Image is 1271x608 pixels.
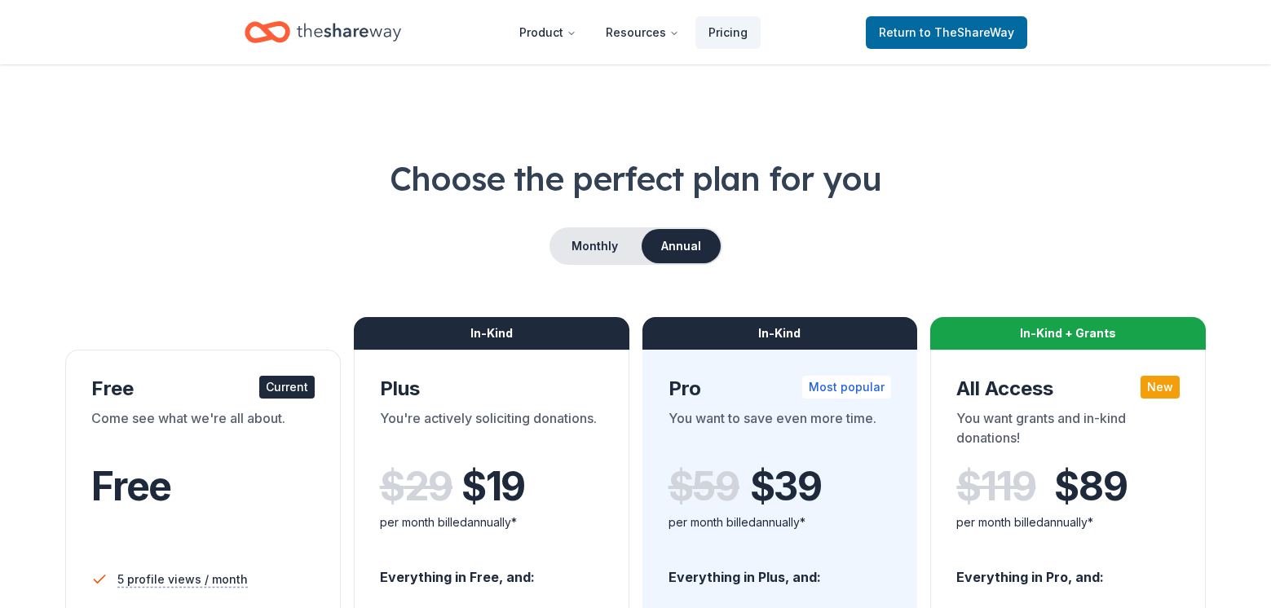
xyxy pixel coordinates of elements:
[245,13,401,51] a: Home
[65,156,1206,201] h1: Choose the perfect plan for you
[642,317,918,350] div: In-Kind
[380,553,603,588] div: Everything in Free, and:
[802,376,891,399] div: Most popular
[669,553,892,588] div: Everything in Plus, and:
[669,408,892,454] div: You want to save even more time.
[593,16,692,49] button: Resources
[91,376,315,402] div: Free
[642,229,721,263] button: Annual
[551,229,638,263] button: Monthly
[669,513,892,532] div: per month billed annually*
[1141,376,1180,399] div: New
[695,16,761,49] a: Pricing
[866,16,1027,49] a: Returnto TheShareWay
[956,513,1180,532] div: per month billed annually*
[259,376,315,399] div: Current
[91,462,171,510] span: Free
[669,376,892,402] div: Pro
[879,23,1014,42] span: Return
[380,376,603,402] div: Plus
[1054,464,1127,509] span: $ 89
[380,513,603,532] div: per month billed annually*
[380,408,603,454] div: You're actively soliciting donations.
[956,376,1180,402] div: All Access
[956,553,1180,588] div: Everything in Pro, and:
[956,408,1180,454] div: You want grants and in-kind donations!
[506,16,589,49] button: Product
[117,570,248,589] span: 5 profile views / month
[506,13,761,51] nav: Main
[461,464,525,509] span: $ 19
[91,408,315,454] div: Come see what we're all about.
[920,25,1014,39] span: to TheShareWay
[750,464,822,509] span: $ 39
[354,317,629,350] div: In-Kind
[930,317,1206,350] div: In-Kind + Grants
